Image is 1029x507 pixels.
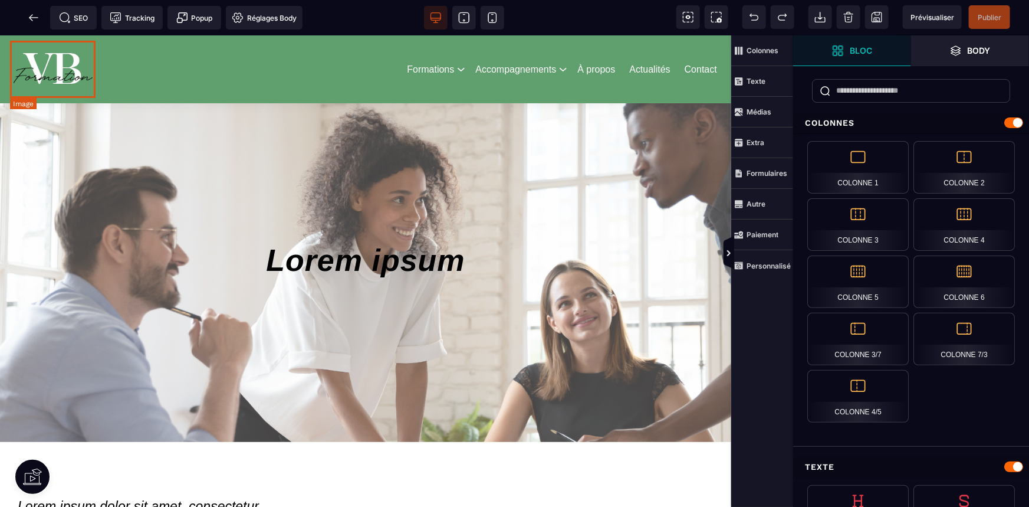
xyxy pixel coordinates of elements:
strong: Paiement [747,230,778,239]
div: Colonne 2 [913,141,1015,194]
strong: Colonnes [747,46,778,55]
a: Formations [407,27,454,42]
div: Colonne 5 [807,256,909,308]
span: Popup [176,12,213,24]
strong: Body [968,46,991,55]
span: Ouvrir les blocs [793,35,911,66]
div: Colonnes [793,112,1029,134]
span: Lorem ipsum [266,208,465,242]
span: Prévisualiser [910,13,954,22]
strong: Bloc [850,46,872,55]
div: Colonne 1 [807,141,909,194]
strong: Formulaires [747,169,787,178]
strong: Texte [747,77,765,86]
a: À propos [577,27,615,42]
span: Métadata SEO [50,6,97,30]
span: Voir tablette [452,6,476,30]
span: Formulaires [731,158,793,189]
span: Autre [731,189,793,220]
span: Réglages Body [232,12,297,24]
span: Afficher les vues [793,236,805,272]
span: Personnalisé [731,250,793,281]
span: Ouvrir les calques [911,35,1029,66]
div: Texte [793,456,1029,478]
span: Enregistrer le contenu [969,5,1010,29]
span: Capture d'écran [705,5,728,29]
div: Colonne 6 [913,256,1015,308]
strong: Médias [747,107,771,116]
span: Médias [731,97,793,127]
a: Actualités [629,27,670,42]
span: Nettoyage [837,5,860,29]
span: Voir bureau [424,6,448,30]
span: Colonnes [731,35,793,66]
strong: Autre [747,199,765,208]
div: Colonne 3/7 [807,313,909,365]
div: Colonne 4/5 [807,370,909,423]
strong: Extra [747,138,764,147]
div: Colonne 3 [807,198,909,251]
span: Défaire [742,5,766,29]
div: Colonne 4 [913,198,1015,251]
span: Voir mobile [481,6,504,30]
img: 86a4aa658127570b91344bfc39bbf4eb_Blanc_sur_fond_vert.png [10,5,96,63]
span: Aperçu [903,5,962,29]
span: Paiement [731,220,793,250]
a: Contact [685,27,717,42]
span: Retour [22,6,45,30]
i: Lorem ipsum dolor sit amet, consectetur [18,463,259,479]
strong: Personnalisé [747,261,791,270]
span: Importer [808,5,832,29]
span: Favicon [226,6,303,30]
a: Accompagnements [475,27,556,42]
span: Publier [978,13,1001,22]
span: Créer une alerte modale [167,6,221,30]
span: Rétablir [771,5,794,29]
div: Colonne 7/3 [913,313,1015,365]
span: Code de suivi [101,6,163,30]
span: Voir les composants [676,5,700,29]
span: Enregistrer [865,5,889,29]
span: SEO [59,12,88,24]
span: Tracking [110,12,154,24]
span: Texte [731,66,793,97]
span: Extra [731,127,793,158]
